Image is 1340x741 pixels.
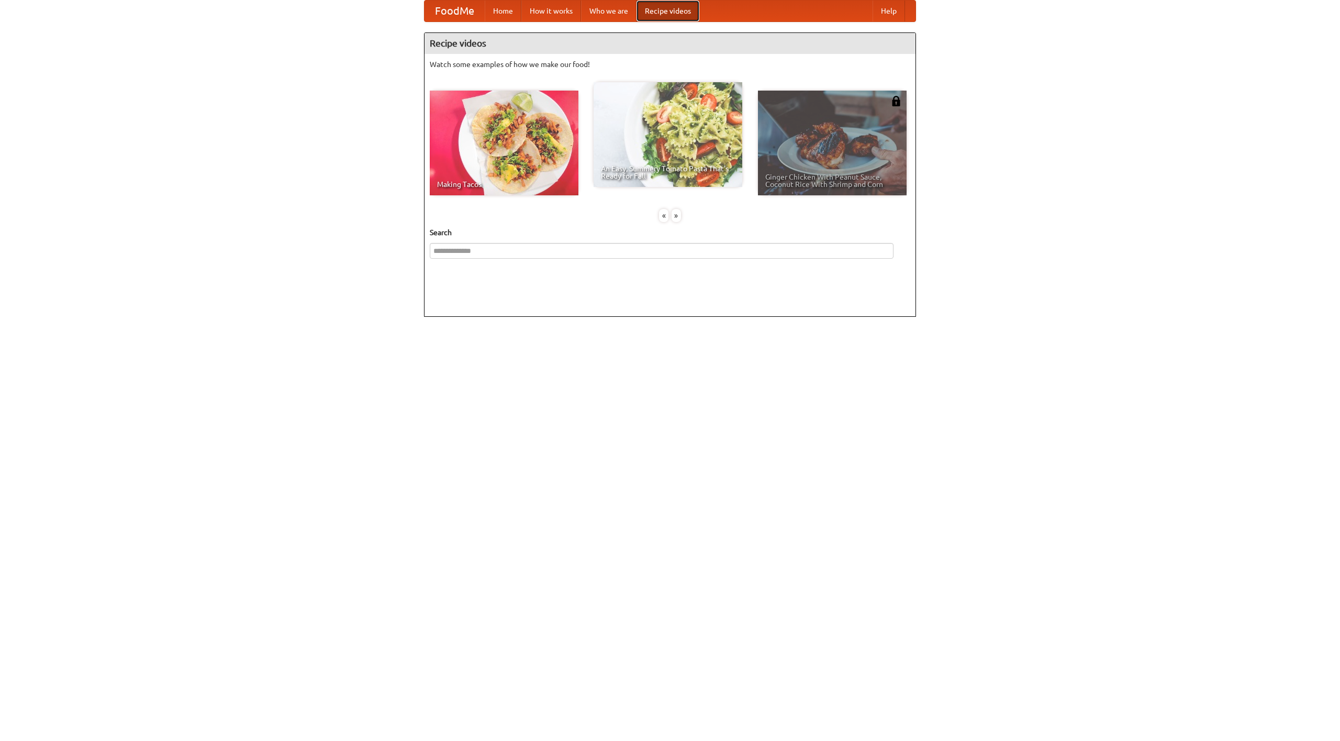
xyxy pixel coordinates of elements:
a: FoodMe [425,1,485,21]
a: Recipe videos [636,1,699,21]
a: Making Tacos [430,91,578,195]
h4: Recipe videos [425,33,915,54]
a: Help [873,1,905,21]
img: 483408.png [891,96,901,106]
div: » [672,209,681,222]
div: « [659,209,668,222]
p: Watch some examples of how we make our food! [430,59,910,70]
a: An Easy, Summery Tomato Pasta That's Ready for Fall [594,82,742,187]
h5: Search [430,227,910,238]
a: How it works [521,1,581,21]
span: Making Tacos [437,181,571,188]
a: Home [485,1,521,21]
a: Who we are [581,1,636,21]
span: An Easy, Summery Tomato Pasta That's Ready for Fall [601,165,735,180]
